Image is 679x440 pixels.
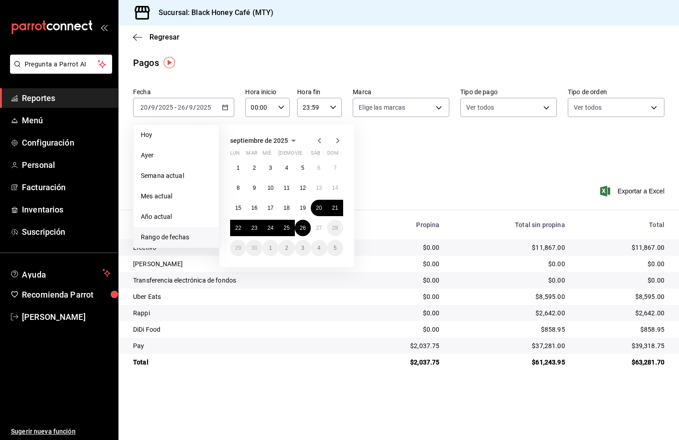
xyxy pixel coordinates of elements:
span: Recomienda Parrot [22,288,111,301]
div: $2,037.75 [369,358,439,367]
div: $61,243.95 [454,358,565,367]
abbr: 22 de septiembre de 2025 [235,225,241,231]
button: 10 de septiembre de 2025 [262,180,278,196]
div: Transferencia electrónica de fondos [133,276,354,285]
abbr: 2 de octubre de 2025 [285,245,288,251]
abbr: sábado [311,150,320,160]
button: 21 de septiembre de 2025 [327,200,343,216]
span: Ver todos [574,103,602,112]
abbr: 6 de septiembre de 2025 [317,165,320,171]
abbr: 3 de octubre de 2025 [301,245,304,251]
input: -- [140,104,148,111]
abbr: 29 de septiembre de 2025 [235,245,241,251]
abbr: 16 de septiembre de 2025 [251,205,257,211]
div: $0.00 [369,325,439,334]
abbr: domingo [327,150,339,160]
abbr: 17 de septiembre de 2025 [267,205,273,211]
span: Suscripción [22,226,111,238]
button: 16 de septiembre de 2025 [246,200,262,216]
abbr: 23 de septiembre de 2025 [251,225,257,231]
button: 26 de septiembre de 2025 [295,220,311,236]
span: / [148,104,151,111]
button: 12 de septiembre de 2025 [295,180,311,196]
button: 23 de septiembre de 2025 [246,220,262,236]
button: 20 de septiembre de 2025 [311,200,327,216]
button: 5 de octubre de 2025 [327,240,343,256]
button: 2 de septiembre de 2025 [246,160,262,176]
button: 7 de septiembre de 2025 [327,160,343,176]
abbr: 10 de septiembre de 2025 [267,185,273,191]
button: 19 de septiembre de 2025 [295,200,311,216]
abbr: 5 de septiembre de 2025 [301,165,304,171]
abbr: jueves [278,150,332,160]
button: 22 de septiembre de 2025 [230,220,246,236]
abbr: 3 de septiembre de 2025 [269,165,272,171]
div: $8,595.00 [454,292,565,301]
abbr: 12 de septiembre de 2025 [300,185,306,191]
div: $0.00 [369,243,439,252]
button: 11 de septiembre de 2025 [278,180,294,196]
div: $39,318.75 [580,341,664,350]
button: open_drawer_menu [100,24,108,31]
span: Facturación [22,181,111,193]
label: Hora inicio [245,89,290,95]
abbr: martes [246,150,257,160]
div: $2,037.75 [369,341,439,350]
button: 4 de septiembre de 2025 [278,160,294,176]
div: DiDi Food [133,325,354,334]
abbr: 11 de septiembre de 2025 [283,185,289,191]
div: Pay [133,341,354,350]
abbr: 1 de septiembre de 2025 [237,165,240,171]
button: 3 de septiembre de 2025 [262,160,278,176]
button: 14 de septiembre de 2025 [327,180,343,196]
abbr: lunes [230,150,240,160]
div: $858.95 [580,325,664,334]
abbr: 27 de septiembre de 2025 [316,225,322,231]
button: 2 de octubre de 2025 [278,240,294,256]
button: septiembre de 2025 [230,135,299,146]
input: -- [151,104,155,111]
div: $0.00 [369,276,439,285]
abbr: 25 de septiembre de 2025 [283,225,289,231]
abbr: 30 de septiembre de 2025 [251,245,257,251]
abbr: viernes [295,150,302,160]
button: 27 de septiembre de 2025 [311,220,327,236]
span: Personal [22,159,111,171]
abbr: 8 de septiembre de 2025 [237,185,240,191]
button: 25 de septiembre de 2025 [278,220,294,236]
span: - [175,104,176,111]
label: Hora fin [297,89,342,95]
span: Año actual [141,212,211,222]
abbr: 14 de septiembre de 2025 [332,185,338,191]
div: Rappi [133,309,354,318]
abbr: 18 de septiembre de 2025 [283,205,289,211]
div: Propina [369,221,439,228]
abbr: miércoles [262,150,271,160]
button: 29 de septiembre de 2025 [230,240,246,256]
button: 15 de septiembre de 2025 [230,200,246,216]
label: Tipo de orden [568,89,664,95]
span: Ver todos [466,103,494,112]
abbr: 21 de septiembre de 2025 [332,205,338,211]
span: Regresar [149,33,180,41]
button: 30 de septiembre de 2025 [246,240,262,256]
span: Inventarios [22,203,111,216]
button: 13 de septiembre de 2025 [311,180,327,196]
span: septiembre de 2025 [230,137,288,144]
button: 24 de septiembre de 2025 [262,220,278,236]
div: $2,642.00 [454,309,565,318]
span: Reportes [22,92,111,104]
label: Marca [353,89,449,95]
button: 6 de septiembre de 2025 [311,160,327,176]
a: Pregunta a Parrot AI [6,66,112,76]
abbr: 24 de septiembre de 2025 [267,225,273,231]
span: / [185,104,188,111]
span: Ayuda [22,268,99,278]
span: / [193,104,196,111]
span: Elige las marcas [359,103,405,112]
div: $0.00 [369,292,439,301]
div: Total [580,221,664,228]
img: Tooltip marker [164,57,175,68]
input: ---- [158,104,174,111]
